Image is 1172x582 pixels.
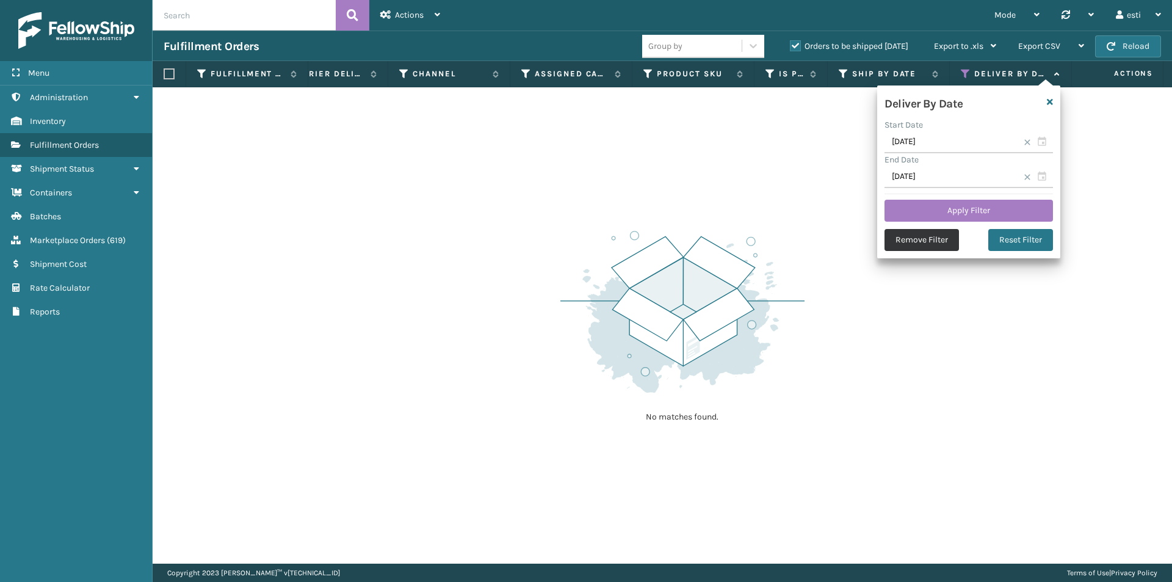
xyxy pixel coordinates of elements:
span: Fulfillment Orders [30,140,99,150]
label: Deliver By Date [974,68,1048,79]
label: Assigned Carrier [535,68,609,79]
span: Mode [994,10,1016,20]
span: Shipment Status [30,164,94,174]
span: ( 619 ) [107,235,126,246]
a: Terms of Use [1067,569,1109,577]
label: Carrier Delivery Status [291,68,364,79]
img: logo [18,12,134,49]
span: Batches [30,211,61,222]
span: Marketplace Orders [30,235,105,246]
span: Administration [30,92,88,103]
label: Fulfillment Order Id [211,68,284,79]
button: Reset Filter [988,229,1053,251]
label: Start Date [884,120,923,130]
span: Inventory [30,116,66,126]
label: Is Prime [779,68,804,79]
span: Export CSV [1018,41,1060,51]
label: Orders to be shipped [DATE] [790,41,908,51]
h3: Fulfillment Orders [164,39,259,54]
label: Channel [413,68,487,79]
div: | [1067,564,1157,582]
label: Ship By Date [852,68,926,79]
input: MM/DD/YYYY [884,131,1053,153]
h4: Deliver By Date [884,93,963,111]
label: Product SKU [657,68,731,79]
button: Reload [1095,35,1161,57]
span: Actions [1076,64,1160,84]
span: Containers [30,187,72,198]
button: Remove Filter [884,229,959,251]
a: Privacy Policy [1111,569,1157,577]
div: Group by [648,40,682,53]
span: Shipment Cost [30,259,87,269]
span: Menu [28,68,49,78]
button: Apply Filter [884,200,1053,222]
span: Export to .xls [934,41,983,51]
input: MM/DD/YYYY [884,166,1053,188]
span: Actions [395,10,424,20]
p: Copyright 2023 [PERSON_NAME]™ v [TECHNICAL_ID] [167,564,340,582]
span: Reports [30,307,60,317]
span: Rate Calculator [30,283,90,293]
label: End Date [884,155,919,165]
